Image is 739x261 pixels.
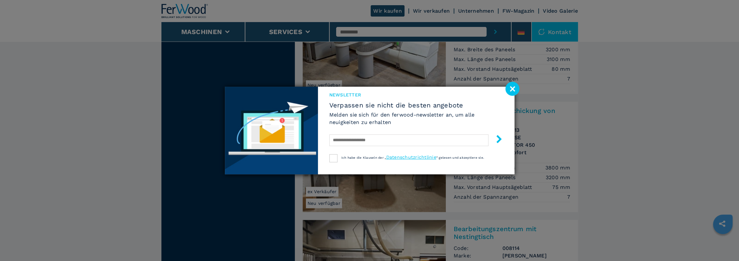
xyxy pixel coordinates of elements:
[436,156,484,159] span: “ gelesen und akzeptiere sie.
[341,156,386,159] span: Ich habe die Klauseln der „
[225,87,318,174] img: Newsletter image
[386,155,436,160] a: Datenschutzrichtlinie
[488,132,503,148] button: submit-button
[329,101,503,109] span: Verpassen sie nicht die besten angebote
[329,111,503,126] h6: Melden sie sich für den ferwood-newsletter an, um alle neuigkeiten zu erhalten
[329,92,503,98] span: Newsletter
